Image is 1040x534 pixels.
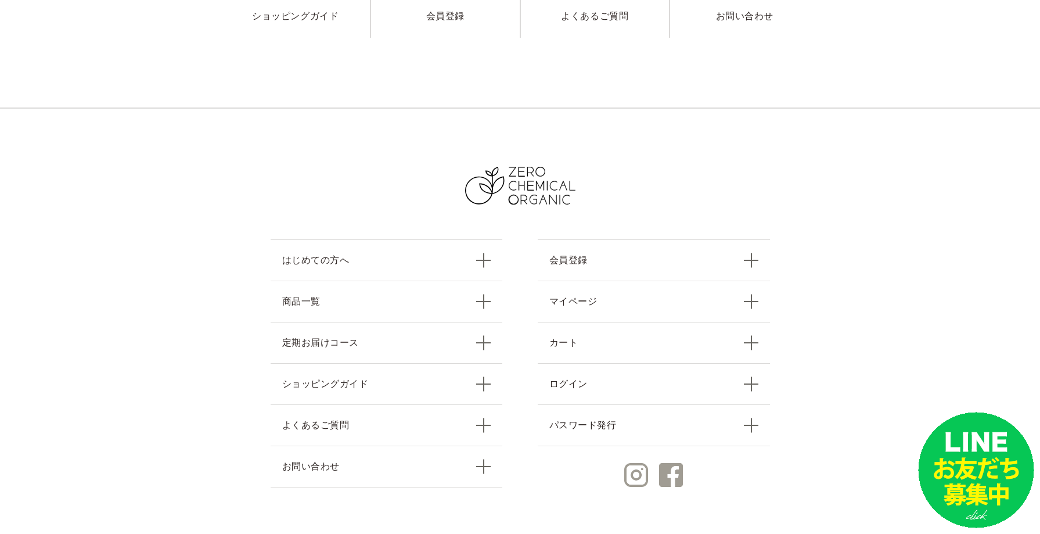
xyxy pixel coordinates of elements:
img: ZERO CHEMICAL ORGANIC [465,167,575,205]
img: small_line.png [918,412,1034,528]
a: 定期お届けコース [271,322,503,363]
a: お問い合わせ [271,446,503,488]
a: パスワード発行 [538,404,770,446]
a: 会員登録 [538,239,770,281]
a: ショッピングガイド [271,363,503,404]
a: よくあるご質問 [271,404,503,446]
a: 商品一覧 [271,281,503,322]
a: ログイン [538,363,770,404]
a: マイページ [538,281,770,322]
a: はじめての方へ [271,239,503,281]
img: Instagram [624,463,648,487]
img: Facebook [659,463,683,487]
a: カート [538,322,770,363]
